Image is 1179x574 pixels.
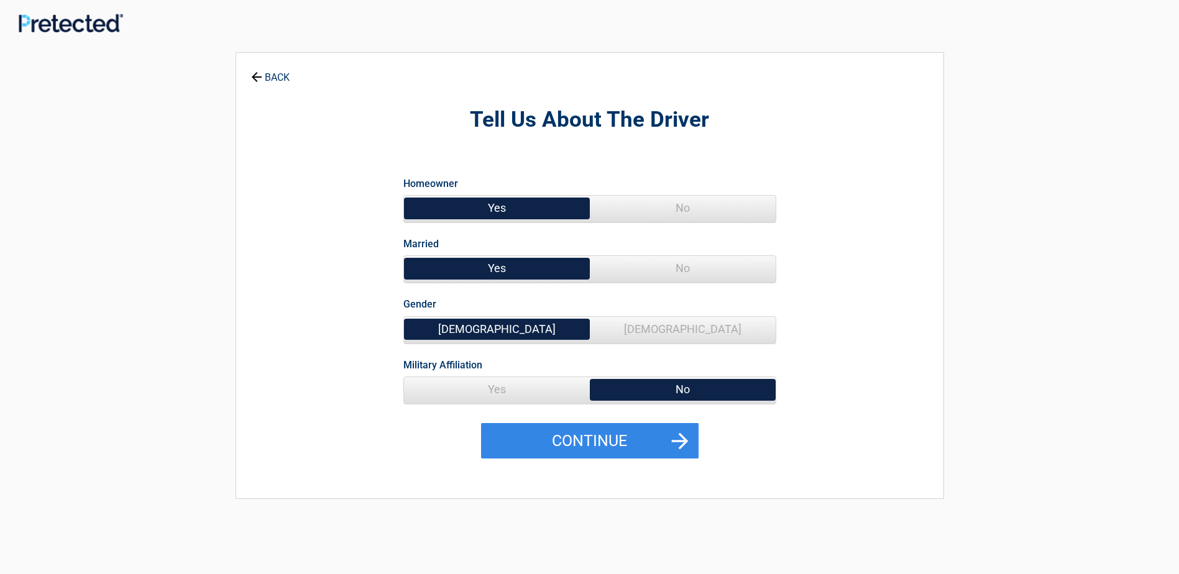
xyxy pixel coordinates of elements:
label: Gender [403,296,436,312]
img: Main Logo [19,14,123,32]
span: Yes [404,256,590,281]
span: Yes [404,377,590,402]
span: No [590,377,776,402]
span: [DEMOGRAPHIC_DATA] [404,317,590,342]
h2: Tell Us About The Driver [305,106,875,135]
span: No [590,196,776,221]
label: Homeowner [403,175,458,192]
button: Continue [481,423,699,459]
span: Yes [404,196,590,221]
a: BACK [249,61,292,83]
label: Married [403,235,439,252]
span: No [590,256,776,281]
label: Military Affiliation [403,357,482,373]
span: [DEMOGRAPHIC_DATA] [590,317,776,342]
